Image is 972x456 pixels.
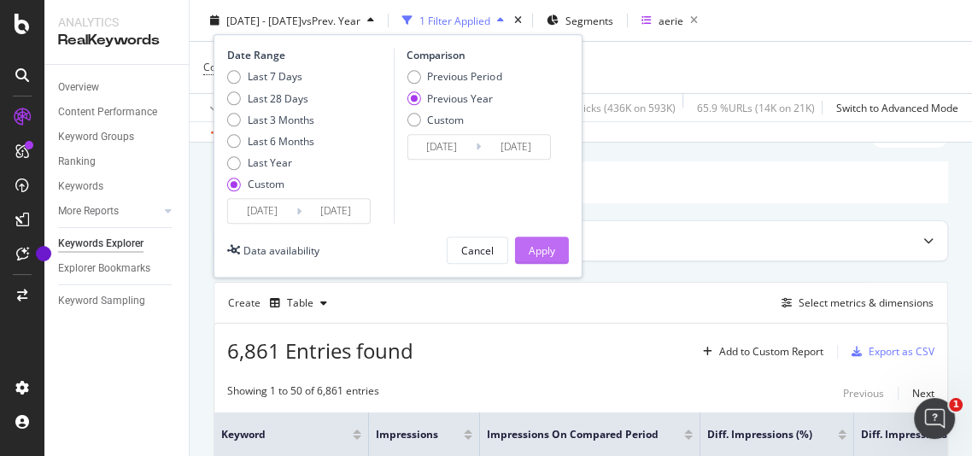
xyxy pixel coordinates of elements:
a: Content Performance [58,103,177,121]
button: Apply [203,94,253,121]
div: Cancel [461,243,494,258]
span: Diff. Impressions (#) [861,427,963,442]
div: Last 28 Days [227,91,314,106]
div: Create [228,289,334,317]
span: 1 [949,398,963,412]
div: Custom [248,177,284,191]
div: Custom [427,113,464,127]
div: times [511,12,525,29]
button: Switch to Advanced Mode [829,94,958,121]
button: aerie [635,7,705,34]
div: Select metrics & dimensions [799,295,934,310]
div: Previous Period [427,69,501,84]
div: Data availability [243,243,319,258]
a: More Reports [58,202,160,220]
div: Date Range [227,48,389,62]
div: Add to Custom Report [719,347,823,357]
iframe: Intercom live chat [914,398,955,439]
input: End Date [302,199,370,223]
div: Keywords Explorer [58,235,143,253]
div: Keywords [58,178,103,196]
div: Previous [843,386,884,400]
span: Impressions [376,427,438,442]
div: Previous Year [407,91,501,106]
div: Keyword Sampling [58,292,145,310]
div: Last 6 Months [248,134,314,149]
a: Explorer Bookmarks [58,260,177,278]
a: Keyword Sampling [58,292,177,310]
div: 1 Filter Applied [419,13,490,27]
div: Export as CSV [869,344,934,359]
div: aerie [659,13,683,27]
div: Last 7 Days [227,69,314,84]
span: Segments [565,13,613,27]
input: End Date [481,135,549,159]
div: Last 6 Months [227,134,314,149]
button: Add to Custom Report [696,338,823,365]
div: Showing 1 to 50 of 6,861 entries [227,383,379,404]
div: Analytics [58,14,175,31]
div: Last 28 Days [248,91,308,106]
a: Overview [58,79,177,96]
a: Keywords Explorer [58,235,177,253]
div: Switch to Advanced Mode [836,100,958,114]
div: Previous Period [407,69,501,84]
span: [DATE] - [DATE] [226,13,302,27]
input: Start Date [407,135,476,159]
button: Export as CSV [845,338,934,365]
input: Start Date [228,199,296,223]
div: Overview [58,79,99,96]
div: Tooltip anchor [36,246,51,261]
span: Diff. Impressions (%) [707,427,812,442]
button: Apply [515,237,569,264]
button: 1 Filter Applied [395,7,511,34]
button: [DATE] - [DATE]vsPrev. Year [203,7,381,34]
a: Keyword Groups [58,128,177,146]
button: Segments [540,7,620,34]
button: Select metrics & dimensions [775,293,934,313]
div: Table [287,298,313,308]
div: Custom [227,177,314,191]
div: Last 7 Days [248,69,302,84]
div: 73.48 % Clicks ( 436K on 593K ) [536,100,676,114]
span: 6,861 Entries found [227,336,413,365]
div: Custom [407,113,501,127]
span: Keyword [221,427,327,442]
button: Previous [843,383,884,404]
button: Cancel [447,237,508,264]
div: Last 3 Months [248,113,314,127]
a: Ranking [58,153,177,171]
span: Country [203,60,241,74]
div: Comparison [407,48,555,62]
div: Previous Year [427,91,493,106]
div: Ranking [58,153,96,171]
div: Last 3 Months [227,113,314,127]
span: vs Prev. Year [302,13,360,27]
a: Keywords [58,178,177,196]
button: Table [263,289,334,317]
div: Explorer Bookmarks [58,260,150,278]
div: Keyword Groups [58,128,134,146]
div: More Reports [58,202,119,220]
div: Last Year [227,155,314,170]
div: Next [912,386,934,400]
div: Apply [529,243,555,258]
button: Next [912,383,934,404]
div: RealKeywords [58,31,175,50]
div: 65.9 % URLs ( 14K on 21K ) [697,100,815,114]
div: Last Year [248,155,292,170]
span: Impressions On Compared Period [487,427,659,442]
div: Content Performance [58,103,157,121]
